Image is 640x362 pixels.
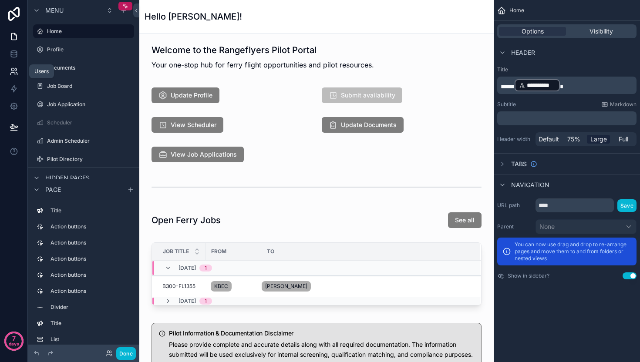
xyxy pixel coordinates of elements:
[511,48,535,57] span: Header
[509,7,524,14] span: Home
[589,27,613,36] span: Visibility
[45,185,61,194] span: Page
[205,298,207,305] div: 1
[34,68,49,75] div: Users
[51,336,131,343] label: List
[45,6,64,15] span: Menu
[51,271,131,278] label: Action buttons
[610,101,637,108] span: Markdown
[47,28,129,35] label: Home
[601,101,637,108] a: Markdown
[539,135,559,144] span: Default
[51,207,131,214] label: Title
[12,334,16,343] p: 7
[511,160,527,168] span: Tabs
[511,181,549,189] span: Navigation
[179,265,196,271] span: [DATE]
[497,101,516,108] label: Subtitle
[51,304,131,311] label: Divider
[163,248,189,255] span: Job Title
[619,135,628,144] span: Full
[497,77,637,94] div: scrollable content
[497,66,637,73] label: Title
[47,64,132,71] label: Documents
[497,136,532,143] label: Header width
[33,61,134,75] a: Documents
[33,152,134,166] a: Pilot Directory
[28,200,139,345] div: scrollable content
[47,101,132,108] label: Job Application
[47,137,132,144] label: Admin Scheduler
[45,174,90,182] span: Hidden pages
[51,255,131,262] label: Action buttons
[539,222,555,231] span: None
[145,10,242,23] h1: Hello [PERSON_NAME]!
[33,116,134,130] a: Scheduler
[179,298,196,305] span: [DATE]
[9,338,19,350] p: days
[522,27,544,36] span: Options
[497,202,532,209] label: URL path
[51,223,131,230] label: Action buttons
[33,134,134,148] a: Admin Scheduler
[536,219,637,234] button: None
[211,248,226,255] span: From
[116,347,136,360] button: Done
[33,43,134,57] a: Profile
[33,79,134,93] a: Job Board
[51,239,131,246] label: Action buttons
[47,83,132,90] label: Job Board
[33,97,134,111] a: Job Application
[497,223,532,230] label: Parent
[617,199,637,212] button: Save
[51,288,131,295] label: Action buttons
[205,265,207,271] div: 1
[47,119,132,126] label: Scheduler
[47,46,132,53] label: Profile
[267,248,274,255] span: To
[590,135,607,144] span: Large
[497,111,637,125] div: scrollable content
[51,320,131,327] label: Title
[47,156,132,163] label: Pilot Directory
[515,241,631,262] p: You can now use drag and drop to re-arrange pages and move them to and from folders or nested views
[33,24,134,38] a: Home
[508,272,549,279] label: Show in sidebar?
[567,135,580,144] span: 75%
